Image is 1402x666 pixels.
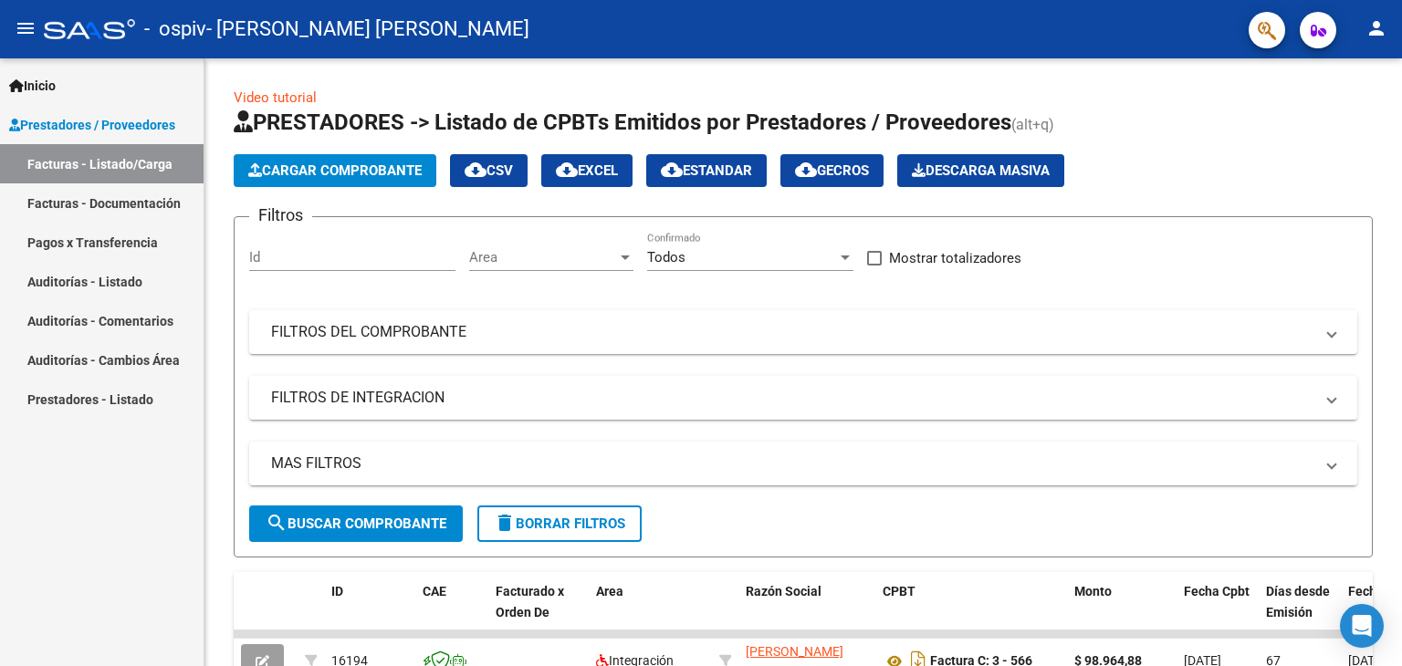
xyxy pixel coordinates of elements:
[415,572,488,652] datatable-header-cell: CAE
[271,388,1313,408] mat-panel-title: FILTROS DE INTEGRACION
[589,572,712,652] datatable-header-cell: Area
[271,453,1313,473] mat-panel-title: MAS FILTROS
[469,249,617,265] span: Area
[450,154,528,187] button: CSV
[1266,584,1330,619] span: Días desde Emisión
[234,109,1011,135] span: PRESTADORES -> Listado de CPBTs Emitidos por Prestadores / Proveedores
[647,249,685,265] span: Todos
[488,572,589,652] datatable-header-cell: Facturado x Orden De
[9,115,175,135] span: Prestadores / Proveedores
[912,162,1050,179] span: Descarga Masiva
[1177,572,1259,652] datatable-header-cell: Fecha Cpbt
[738,572,875,652] datatable-header-cell: Razón Social
[780,154,884,187] button: Gecros
[746,584,821,598] span: Razón Social
[465,159,487,181] mat-icon: cloud_download
[875,572,1067,652] datatable-header-cell: CPBT
[541,154,633,187] button: EXCEL
[1184,584,1250,598] span: Fecha Cpbt
[266,515,446,532] span: Buscar Comprobante
[324,572,415,652] datatable-header-cell: ID
[266,512,288,534] mat-icon: search
[1348,584,1399,619] span: Fecha Recibido
[423,584,446,598] span: CAE
[1340,604,1384,648] div: Open Intercom Messenger
[897,154,1064,187] app-download-masive: Descarga masiva de comprobantes (adjuntos)
[477,505,642,542] button: Borrar Filtros
[331,584,343,598] span: ID
[596,584,623,598] span: Area
[234,154,436,187] button: Cargar Comprobante
[1259,572,1341,652] datatable-header-cell: Días desde Emisión
[1067,572,1177,652] datatable-header-cell: Monto
[15,17,37,39] mat-icon: menu
[494,512,516,534] mat-icon: delete
[661,159,683,181] mat-icon: cloud_download
[465,162,513,179] span: CSV
[883,584,915,598] span: CPBT
[795,159,817,181] mat-icon: cloud_download
[206,9,529,49] span: - [PERSON_NAME] [PERSON_NAME]
[249,442,1357,485] mat-expansion-panel-header: MAS FILTROS
[795,162,869,179] span: Gecros
[144,9,206,49] span: - ospiv
[556,162,618,179] span: EXCEL
[249,203,312,228] h3: Filtros
[1011,116,1054,133] span: (alt+q)
[271,322,1313,342] mat-panel-title: FILTROS DEL COMPROBANTE
[1074,584,1112,598] span: Monto
[496,584,564,619] span: Facturado x Orden De
[494,515,625,532] span: Borrar Filtros
[249,505,463,542] button: Buscar Comprobante
[248,162,422,179] span: Cargar Comprobante
[9,76,56,96] span: Inicio
[897,154,1064,187] button: Descarga Masiva
[249,310,1357,354] mat-expansion-panel-header: FILTROS DEL COMPROBANTE
[1365,17,1387,39] mat-icon: person
[556,159,578,181] mat-icon: cloud_download
[249,376,1357,420] mat-expansion-panel-header: FILTROS DE INTEGRACION
[889,247,1021,269] span: Mostrar totalizadores
[661,162,752,179] span: Estandar
[646,154,767,187] button: Estandar
[234,89,317,106] a: Video tutorial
